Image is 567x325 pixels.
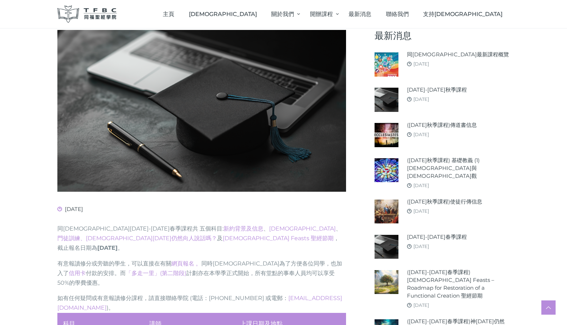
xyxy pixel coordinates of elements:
[57,293,346,313] p: 如有任何疑問或有意報讀修分課程，請直接聯絡學院 (電話：[PHONE_NUMBER] 或電郵： )。
[69,270,86,277] a: 信用卡
[407,156,510,180] a: ([DATE]秋季課程) 基礎教義 (1) [DEMOGRAPHIC_DATA]與[DEMOGRAPHIC_DATA]觀
[205,225,263,232] span: 個科目:
[375,123,398,147] img: (2025年秋季課程)傳道書信息
[413,302,429,308] a: [DATE]
[217,235,334,242] span: 及
[413,208,429,214] a: [DATE]
[375,158,398,182] img: (2025年秋季課程) 基礎教義 (1) 聖靈觀與教會觀
[375,200,398,223] img: (2025年秋季課程)使徒行傳信息
[541,300,556,315] a: Scroll to top
[189,11,257,17] span: [DEMOGRAPHIC_DATA]
[97,244,118,251] strong: [DATE]
[264,4,303,25] a: 關於我們
[57,235,80,242] a: 門徒訓練
[407,268,510,300] a: ([DATE]-[DATE]春季課程) [DEMOGRAPHIC_DATA] Feasts – Roadmap for Restoration of a Functional Creation ...
[375,88,398,112] img: 2025-26年秋季課程
[416,4,510,25] a: 支持[DEMOGRAPHIC_DATA]
[223,225,263,232] a: 新約背景及信息
[271,11,294,17] span: 關於我們
[407,198,482,206] a: ([DATE]秋季課程)使徒行傳信息
[375,52,398,76] img: 同福聖經學院最新課程概覽
[156,4,182,25] a: 主頁
[413,131,429,137] a: [DATE]
[171,260,201,267] a: 網頁報名 。
[349,11,371,17] span: 最新消息
[407,86,467,94] a: [DATE]-[DATE]秋季課程
[341,4,379,25] a: 最新消息
[80,235,217,242] a: 、[DEMOGRAPHIC_DATA][DATE]仍然向人說話嗎？
[407,121,477,129] a: ([DATE]秋季課程)傳道書信息
[269,225,336,232] a: [DEMOGRAPHIC_DATA]
[163,11,174,17] span: 主頁
[310,11,333,17] span: 開辦課程
[407,51,509,58] a: 同[DEMOGRAPHIC_DATA]最新課程概覽
[413,243,429,249] a: [DATE]
[57,224,346,253] p: 同[DEMOGRAPHIC_DATA][DATE]-[DATE]春季課程共 五
[57,206,83,212] span: [DATE]
[375,270,398,294] img: (2024-25年春季課程) Biblical Feasts – Roadmap for Restoration of a Functional Creation 聖經節期
[413,182,429,188] a: [DATE]
[407,233,467,241] a: [DATE]-[DATE]春季課程
[223,235,334,242] a: [DEMOGRAPHIC_DATA] Feasts 聖經節期
[378,4,416,25] a: 聯絡我們
[375,235,398,259] img: 2024-25年春季課程
[181,4,264,25] a: [DEMOGRAPHIC_DATA]
[126,270,186,277] a: 「多走一里」(第二階段)
[413,96,429,102] a: [DATE]
[423,11,502,17] span: 支持[DEMOGRAPHIC_DATA]
[413,61,429,67] a: [DATE]
[57,259,346,288] p: 有意報讀修分或旁聽的學生，可以直接在有關 同時[DEMOGRAPHIC_DATA]為了方便各位同學，也加入了 付款的安排。而 計劃亦在本學季正式開始，所有堂點的事奉人員均可以享受50%的學費優惠。
[386,11,409,17] span: 聯絡我們
[57,5,117,23] img: 同福聖經學院 TFBC
[303,4,341,25] a: 開辦課程
[375,30,510,41] h5: 最新消息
